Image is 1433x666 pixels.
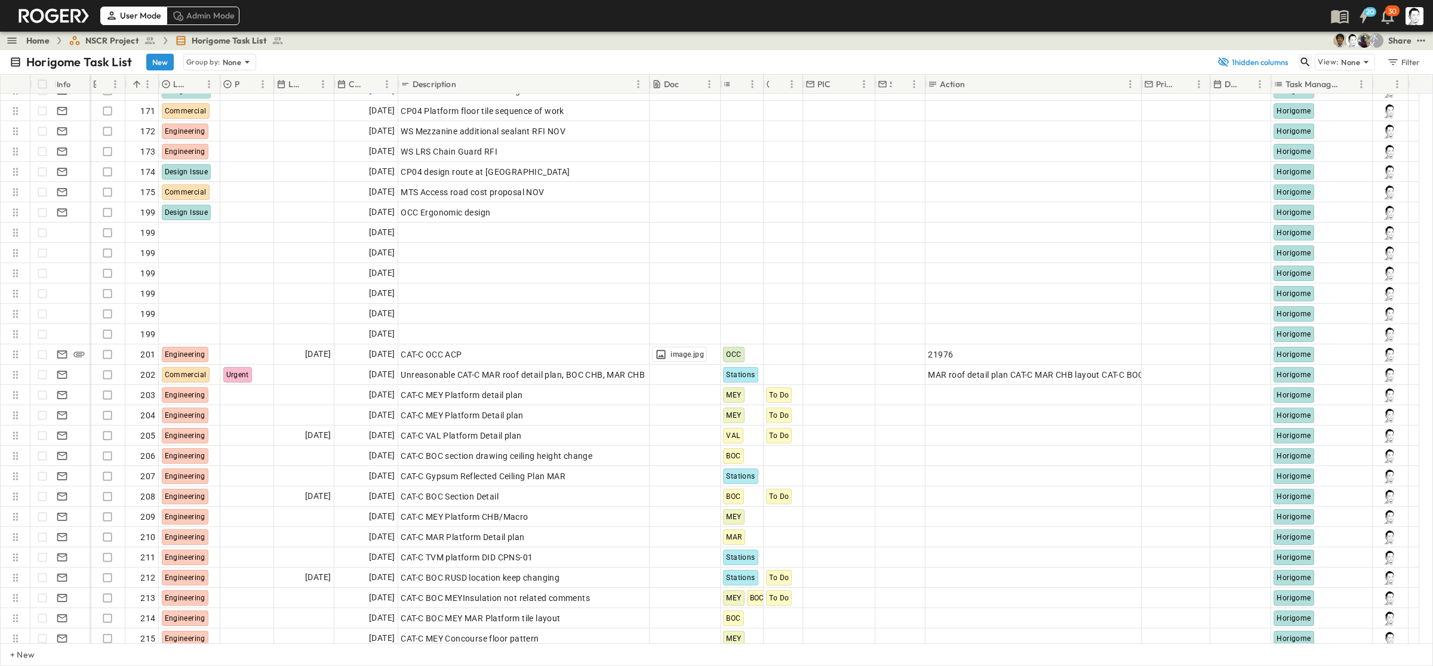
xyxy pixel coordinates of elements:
[750,594,764,602] span: BOC
[165,127,205,135] span: Engineering
[140,470,155,482] span: 207
[726,492,740,501] span: BOC
[833,78,846,91] button: Sort
[140,531,155,543] span: 210
[108,77,122,91] button: Menu
[26,35,291,47] nav: breadcrumbs
[1277,87,1311,95] span: Horigome
[1277,594,1311,602] span: Horigome
[1277,350,1311,359] span: Horigome
[1383,550,1397,565] img: Profile Picture
[664,78,679,90] p: Doc
[631,77,645,91] button: Menu
[1383,571,1397,585] img: Profile Picture
[726,350,741,359] span: OCC
[1383,104,1397,118] img: Profile Picture
[940,78,965,90] p: Action
[165,472,205,480] span: Engineering
[401,105,564,117] span: CP04 Platform floor tile sequence of work
[140,247,155,259] span: 199
[857,77,871,91] button: Menu
[732,78,745,91] button: Sort
[1383,185,1397,199] img: Profile Picture
[165,188,207,196] span: Commercial
[1406,7,1423,25] img: Profile Picture
[1277,107,1311,115] span: Horigome
[288,78,300,90] p: Last Email Date
[1277,573,1311,582] span: Horigome
[1383,327,1397,341] img: Profile Picture
[1383,611,1397,625] img: Profile Picture
[1352,5,1376,27] button: 20
[57,67,71,101] div: Info
[140,146,155,158] span: 173
[726,513,741,521] span: MEY
[140,389,155,401] span: 203
[369,104,395,118] span: [DATE]
[369,408,395,422] span: [DATE]
[726,431,740,440] span: VAL
[401,206,490,218] span: OCC Ergonomic design
[165,614,205,622] span: Engineering
[369,510,395,523] span: [DATE]
[726,553,755,562] span: Stations
[140,349,155,360] span: 201
[1383,591,1397,605] img: Profile Picture
[401,551,533,563] span: CAT-C TVM platform DID CPNS-01
[1383,530,1397,544] img: Profile Picture
[1369,33,1383,48] div: 水口 浩一 (MIZUGUCHI Koichi) (mizuguti@bcd.taisei.co.jp)
[1277,371,1311,379] span: Horigome
[769,492,789,501] span: To Do
[401,125,565,137] span: WS Mezzanine additional sealant RFI NOV
[401,491,499,502] span: CAT-C BOC Section Detail
[165,208,208,217] span: Design Issue
[1192,77,1206,91] button: Menu
[1383,266,1397,280] img: Profile Picture
[1277,634,1311,643] span: Horigome
[369,144,395,158] span: [DATE]
[769,594,789,602] span: To Do
[785,77,799,91] button: Menu
[369,185,395,199] span: [DATE]
[303,78,316,91] button: Sort
[907,77,921,91] button: Menu
[305,347,331,361] span: [DATE]
[1383,368,1397,382] img: Profile Picture
[186,56,220,68] p: Group by:
[1354,77,1369,91] button: Menu
[1277,147,1311,156] span: Horigome
[1253,77,1267,91] button: Menu
[140,77,155,91] button: Menu
[369,327,395,341] span: [DATE]
[401,389,522,401] span: CAT-C MEY Platform detail plan
[369,631,395,645] span: [DATE]
[175,35,284,47] a: Horigome Task List
[130,78,143,91] button: Sort
[369,307,395,320] span: [DATE]
[1277,492,1311,501] span: Horigome
[316,77,330,91] button: Menu
[401,430,521,442] span: CAT-C VAL Platform Detail plan
[256,77,270,91] button: Menu
[769,431,789,440] span: To Do
[173,78,186,90] p: Log
[1277,208,1311,217] span: Horigome
[726,533,742,541] span: MAR
[401,633,539,645] span: CAT-C MEY Concourse floor pattern
[380,77,394,91] button: Menu
[1383,347,1397,362] img: Profile Picture
[1382,54,1423,70] button: Filter
[140,409,155,421] span: 204
[369,205,395,219] span: [DATE]
[140,166,155,178] span: 174
[726,614,740,622] span: BOC
[226,371,249,379] span: Urgent
[459,78,472,91] button: Sort
[369,347,395,361] span: [DATE]
[140,592,155,604] span: 213
[349,78,364,90] p: Created
[1277,533,1311,541] span: Horigome
[817,78,831,90] p: PIC
[769,411,789,420] span: To Do
[1341,56,1360,68] p: None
